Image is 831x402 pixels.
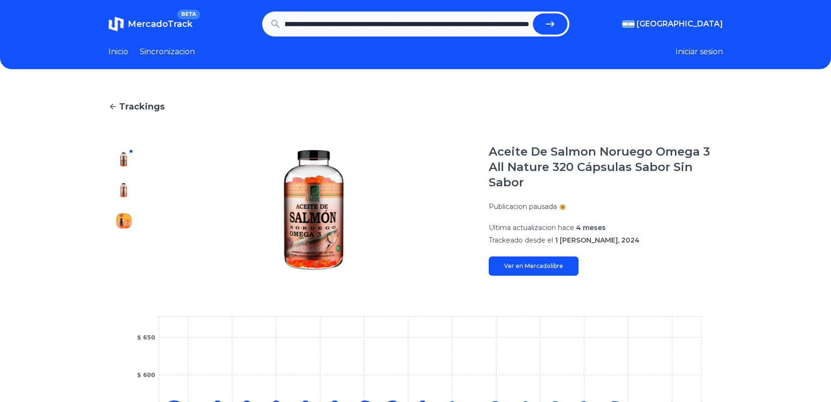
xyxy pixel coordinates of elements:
[489,202,557,211] p: Publicacion pausada
[158,144,470,276] img: Aceite De Salmon Noruego Omega 3 All Nature 320 Cápsulas Sabor Sin Sabor
[137,372,155,378] tspan: $ 600
[622,20,635,28] img: Argentina
[116,152,132,167] img: Aceite De Salmon Noruego Omega 3 All Nature 320 Cápsulas Sabor Sin Sabor
[489,236,553,244] span: Trackeado desde el
[116,183,132,198] img: Aceite De Salmon Noruego Omega 3 All Nature 320 Cápsulas Sabor Sin Sabor
[555,236,639,244] span: 1 [PERSON_NAME], 2024
[489,256,578,276] a: Ver en Mercadolibre
[140,46,195,58] a: Sincronizacion
[489,223,574,232] span: Ultima actualizacion hace
[622,18,723,30] button: [GEOGRAPHIC_DATA]
[489,144,723,190] h1: Aceite De Salmon Noruego Omega 3 All Nature 320 Cápsulas Sabor Sin Sabor
[108,100,723,113] a: Trackings
[576,223,606,232] span: 4 meses
[108,16,124,32] img: MercadoTrack
[637,18,723,30] span: [GEOGRAPHIC_DATA]
[108,46,128,58] a: Inicio
[108,16,193,32] a: MercadoTrackBETA
[675,46,723,58] button: Iniciar sesion
[119,100,165,113] span: Trackings
[177,10,200,19] span: BETA
[128,19,193,29] span: MercadoTrack
[137,334,155,341] tspan: $ 650
[116,213,132,229] img: Aceite De Salmon Noruego Omega 3 All Nature 320 Cápsulas Sabor Sin Sabor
